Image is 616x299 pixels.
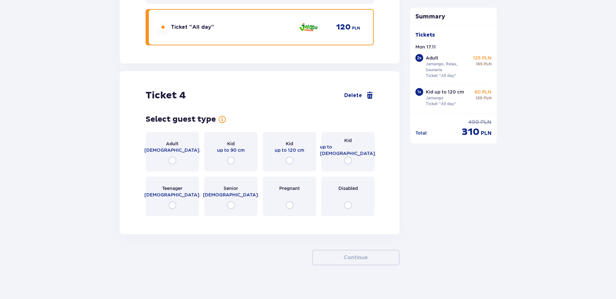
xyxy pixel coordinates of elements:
span: Delete [344,92,362,99]
span: 490 [468,119,479,126]
span: Disabled [338,185,358,192]
button: Continue [312,250,400,265]
p: Kid up to 120 cm [426,89,464,95]
p: Jamango, Relax, Saunaria [426,61,470,73]
span: 120 [336,22,351,32]
span: up to [DEMOGRAPHIC_DATA]. [320,144,376,157]
h2: Ticket 4 [146,89,186,102]
span: PLN [484,61,491,67]
p: Total : [415,130,428,136]
p: Summary [410,13,497,21]
span: 185 [476,61,482,67]
p: 60 PLN [475,89,491,95]
p: Ticket "All day" [426,101,456,107]
span: PLN [484,95,491,101]
span: [DEMOGRAPHIC_DATA]. [203,192,259,198]
div: 2 x [415,54,423,62]
p: Mon 17.11 [415,44,436,50]
span: Kid [227,140,235,147]
span: 120 [476,95,482,101]
div: 1 x [415,88,423,96]
span: Senior [224,185,238,192]
p: Jamango [426,95,444,101]
span: Pregnant [279,185,300,192]
span: [DEMOGRAPHIC_DATA]. [144,147,201,153]
span: PLN [480,119,491,126]
span: Teenager [162,185,182,192]
span: PLN [352,25,360,31]
span: Kid [286,140,293,147]
span: PLN [481,130,491,137]
span: Kid [344,137,352,144]
p: Adult [426,55,438,61]
span: [DEMOGRAPHIC_DATA]. [144,192,201,198]
p: Ticket "All day" [426,73,456,79]
p: Tickets [415,31,435,39]
p: 125 PLN [473,55,491,61]
span: up to 120 cm [275,147,304,153]
p: Continue [344,254,368,261]
span: 310 [462,126,479,138]
a: Delete [344,92,374,99]
span: Adult [166,140,179,147]
span: Ticket "All day" [171,24,214,31]
span: up to 90 cm [217,147,245,153]
img: Jamango [299,20,318,34]
h3: Select guest type [146,115,216,124]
